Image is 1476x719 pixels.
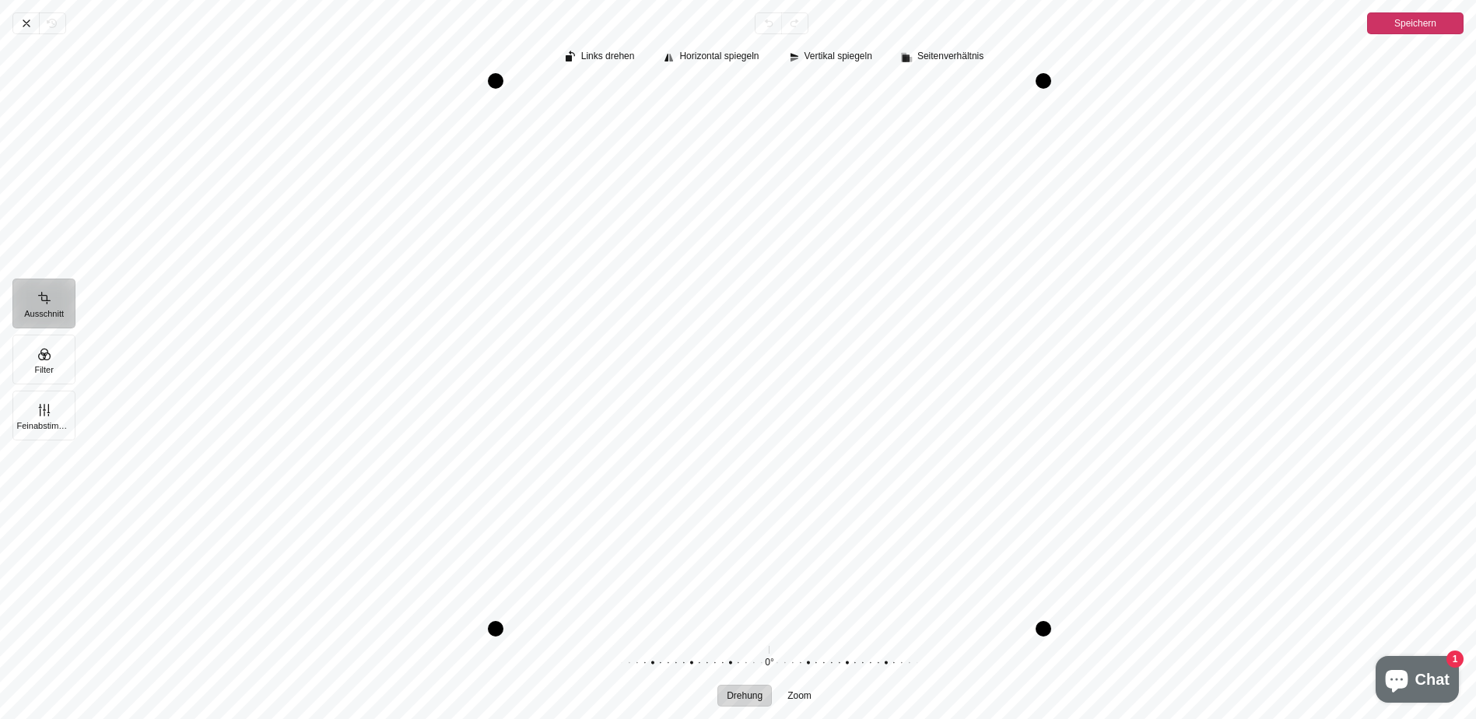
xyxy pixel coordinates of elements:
[787,691,812,700] span: Zoom
[12,335,75,384] button: Filter
[1367,12,1464,34] button: Speichern
[12,391,75,440] button: Feinabstimmung
[917,51,983,61] span: Seitenverhältnis
[1394,14,1436,33] span: Speichern
[75,34,1476,719] div: Ausschnitt
[805,51,872,61] span: Vertikal spiegeln
[727,691,763,700] span: Drehung
[1036,81,1051,629] div: Drag right
[656,47,768,68] button: Horizontal spiegeln
[488,81,503,629] div: Drag left
[558,47,644,68] button: Links drehen
[496,621,1043,637] div: Drag bottom
[1371,656,1464,707] inbox-online-store-chat: Onlineshop-Chat von Shopify
[679,51,759,61] span: Horizontal spiegeln
[12,279,75,328] button: Ausschnitt
[581,51,635,61] span: Links drehen
[894,47,993,68] button: Seitenverhältnis
[781,47,882,68] button: Vertikal spiegeln
[496,73,1043,89] div: Drag top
